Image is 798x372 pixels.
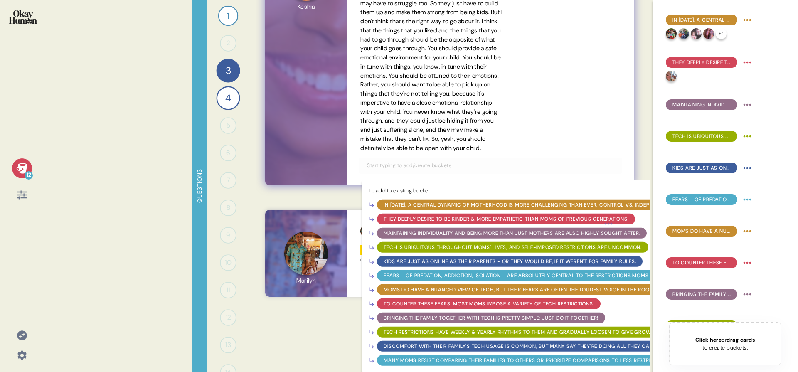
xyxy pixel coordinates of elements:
div: or to create buckets. [695,336,755,352]
div: 3 [216,59,240,82]
span: drag cards [727,336,755,343]
span: Maintaining individuality and being more than just mothers are also highly sought after. [672,101,731,108]
span: Moms do have a nuanced view of tech, but their fears are often the loudest voice in the room. [672,227,731,235]
div: 6 [220,145,236,161]
div: To counter these fears, most moms impose a variety of tech restrictions. [384,300,594,307]
div: In [DATE], a central dynamic of motherhood is more challenging than ever: control vs. independence. [384,201,674,208]
img: profilepic_25164136863192506.jpg [678,28,689,39]
div: Bringing the family together with tech is pretty simple: just do it together! [384,314,598,321]
div: 12 [25,171,33,180]
div: 13 [220,337,236,353]
div: 4 [216,86,240,110]
div: 5 [220,117,236,134]
span: Tech is ubiquitous throughout moms' lives, and self-imposed restrictions are uncommon. [672,133,731,140]
div: 8 [220,200,236,216]
div: 2 [220,35,236,52]
div: 10 [220,254,236,271]
img: okayhuman.3b1b6348.png [9,10,37,24]
img: profilepic_24425754893699981.jpg [666,71,677,81]
mark: Empath [360,245,384,255]
div: Kids are just as online as their parents - or they would be, if it weren't for family rules. [384,257,636,265]
span: Bringing the family together with tech is pretty simple: just do it together! [672,291,731,298]
div: Tech is ubiquitous throughout moms' lives, and self-imposed restrictions are uncommon. [384,243,642,251]
div: They deeply desire to be kinder & more empathetic than moms of previous generations. [384,215,628,222]
div: 1 [218,6,238,26]
div: Maintaining individuality and being more than just mothers are also highly sought after. [384,229,640,237]
input: Start typing to add/create buckets [362,161,618,170]
span: Fears - of predation, addiction, isolation - are absolutely central to the restrictions moms put ... [672,196,731,203]
span: Kids are just as online as their parents - or they would be, if it weren't for family rules. [672,164,731,172]
div: 11 [220,282,236,298]
div: Fears - of predation, addiction, isolation - are absolutely central to the restrictions moms put ... [384,271,718,279]
div: 9 [220,227,236,244]
div: Tech restrictions have weekly & yearly rhythms to them and gradually loosen to give growing child... [384,328,771,335]
img: profilepic_31668438512747244.jpg [666,28,677,39]
span: To counter these fears, most moms impose a variety of tech restrictions. [672,259,731,266]
div: Discomfort with their family's tech usage is common, but many say they're doing all they can [384,342,653,350]
img: profilepic_24624288033918641.jpg [360,224,374,238]
div: Moms do have a nuanced view of tech, but their fears are often the loudest voice in the room. [384,286,655,293]
div: Many moms resist comparing their families to others or prioritize comparisons to less restrictive... [384,356,689,364]
span: They deeply desire to be kinder & more empathetic than moms of previous generations. [672,59,731,66]
div: + 4 [716,28,727,39]
img: profilepic_25026251850303010.jpg [691,28,702,39]
span: Click here [695,336,722,343]
span: y. I believe it is the most important because without it, you can not relate, understand or antic... [360,246,614,263]
span: In [DATE], a central dynamic of motherhood is more challenging than ever: control vs. independence. [672,16,731,24]
img: profilepic_24686900070946614.jpg [703,28,714,39]
div: To add to existing bucket [369,187,430,195]
div: 7 [220,172,236,189]
div: 12 [220,309,236,326]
